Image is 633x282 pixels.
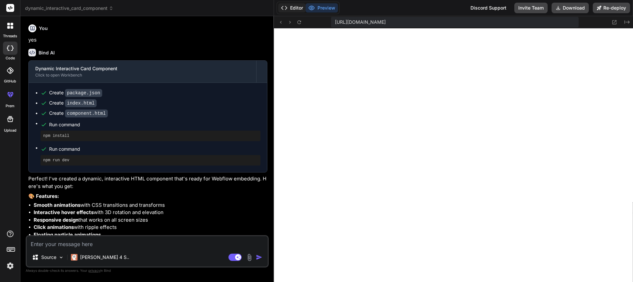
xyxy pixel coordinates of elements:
button: Editor [278,3,306,13]
h6: You [39,25,48,32]
p: yes [28,36,267,44]
li: with CSS transitions and transforms [34,202,267,209]
p: Perfect! I've created a dynamic, interactive HTML component that's ready for Webflow embedding. H... [28,175,267,190]
strong: Click animations [34,224,74,230]
pre: npm install [43,133,258,139]
code: package.json [65,89,102,97]
code: component.html [65,110,108,117]
strong: 🎨 Features: [28,193,59,199]
div: Create [49,110,108,117]
button: Re-deploy [593,3,630,13]
label: threads [3,33,17,39]
span: privacy [88,268,100,272]
iframe: Preview [274,28,633,282]
div: Create [49,89,102,96]
h6: Bind AI [39,49,55,56]
div: Click to open Workbench [35,73,250,78]
p: Always double-check its answers. Your in Bind [26,267,269,274]
p: [PERSON_NAME] 4 S.. [80,254,129,261]
label: GitHub [4,78,16,84]
li: with ripple effects [34,224,267,231]
span: Run command [49,146,260,152]
span: [URL][DOMAIN_NAME] [335,19,386,25]
code: index.html [65,99,97,107]
img: attachment [246,254,253,261]
img: settings [5,260,16,271]
label: prem [6,103,15,109]
span: Run command [49,121,260,128]
strong: Smooth animations [34,202,80,208]
span: dynamic_interactive_card_component [25,5,113,12]
div: Dynamic Interactive Card Component [35,65,250,72]
label: Upload [4,128,16,133]
strong: Interactive hover effects [34,209,94,215]
button: Download [552,3,589,13]
button: Preview [306,3,338,13]
button: Dynamic Interactive Card ComponentClick to open Workbench [29,61,256,82]
div: Create [49,100,97,107]
strong: Floating particle animations [34,232,101,238]
img: Claude 4 Sonnet [71,254,77,261]
button: Invite Team [514,3,548,13]
div: Discord Support [467,3,510,13]
li: with 3D rotation and elevation [34,209,267,216]
strong: Responsive design [34,217,78,223]
img: Pick Models [58,255,64,260]
img: icon [256,254,262,261]
label: code [6,55,15,61]
li: that works on all screen sizes [34,216,267,224]
pre: npm run dev [43,158,258,163]
p: Source [41,254,56,261]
